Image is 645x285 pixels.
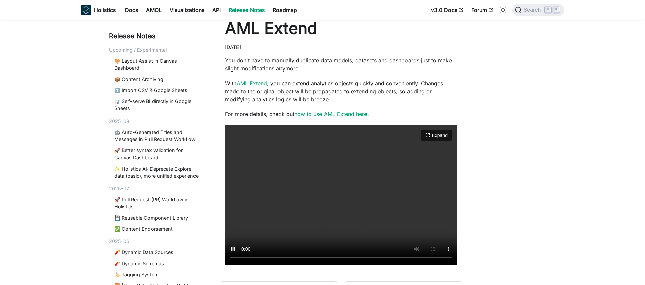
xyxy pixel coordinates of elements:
[512,4,564,16] button: Search (Command+K)
[208,5,225,15] a: API
[142,5,166,15] a: AMQL
[114,165,201,180] a: ✨ Holistics AI: Deprecate Explore data (basic), more unified experience
[114,225,201,233] a: ✅ Content Endorsement
[236,80,267,87] a: AML Extend
[294,111,367,117] a: how to use AML Extend here
[109,238,204,245] div: 2025-06
[94,6,116,14] b: Holistics
[114,260,201,267] a: 🧨 Dynamic Schemas
[114,147,201,161] a: 🚀 Better syntax validation for Canvas Dashboard
[81,5,91,15] img: Holistics
[427,5,467,15] a: v3.0 Docs
[121,5,142,15] a: Docs
[225,79,457,103] p: With , you can extend analytics objects quickly and conveniently. Changes made to the original ob...
[545,7,551,13] kbd: ⌘
[225,125,457,265] video: Your browser does not support embedding video, but you can .
[225,110,457,118] p: For more details, check out .
[225,44,241,50] time: [DATE]
[109,31,204,41] div: Release Notes
[114,129,201,143] a: 🤖 Auto-Generated Titles and Messages in Pull Request Workflow
[109,46,204,54] div: Upcoming / Experimental
[114,196,201,210] a: 🚀 Pull Request (PR) Workflow in Holistics
[522,7,545,13] span: Search
[114,76,201,83] a: 📦 Content Archiving
[498,5,508,15] button: Switch between dark and light mode (currently light mode)
[114,214,201,222] a: 💾 Reusable Component Library
[225,56,457,73] p: You don't have to manually duplicate data models, datasets and dashboards just to make slight mod...
[114,87,201,94] a: ⬆️ Import CSV & Google Sheets
[467,5,497,15] a: Forum
[166,5,208,15] a: Visualizations
[114,57,201,72] a: 🎨 Layout Assist in Canvas Dashboard
[81,5,116,15] a: HolisticsHolistics
[421,130,452,141] button: Expand video
[225,5,269,15] a: Release Notes
[114,98,201,112] a: 📊 Self-serve BI directly in Google Sheets
[114,249,201,256] a: 🧨 Dynamic Data Sources
[109,185,204,192] div: 2025-07
[553,7,560,13] kbd: K
[109,31,204,285] nav: Blog recent posts navigation
[109,117,204,125] div: 2025-08
[114,271,201,278] a: 🏷️ Tagging System
[269,5,301,15] a: Roadmap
